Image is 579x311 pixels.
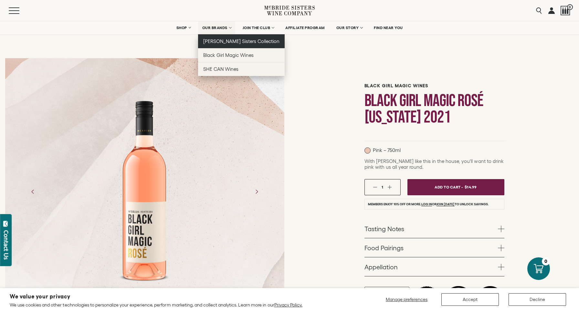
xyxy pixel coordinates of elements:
a: FIND NEAR YOU [370,21,407,34]
button: Mobile Menu Trigger [9,7,32,14]
a: Food Pairings [364,238,504,257]
span: $14.99 [465,182,477,192]
p: We use cookies and other technologies to personalize your experience, perform marketing, and coll... [10,302,302,308]
span: SHOP [176,26,187,30]
a: Log in [421,202,432,206]
div: 0 [542,257,550,265]
button: Manage preferences [382,293,432,306]
span: [PERSON_NAME] Sisters Collection [203,38,280,44]
a: Black Girl Magic Wines [198,48,285,62]
span: OUR BRANDS [202,26,227,30]
a: Tasting Notes [364,219,504,238]
button: Previous [25,183,41,200]
button: Next [248,183,265,200]
a: [PERSON_NAME] Sisters Collection [198,34,285,48]
a: JOIN THE CLUB [238,21,278,34]
span: With [PERSON_NAME] like this in the house, you’ll want to drink pink with us all year round. [364,158,504,170]
button: Add To Cart - $14.99 [407,179,504,195]
span: 1 [382,185,383,189]
a: Privacy Policy. [274,302,302,307]
span: SHE CAN Wines [203,66,238,72]
span: JOIN THE CLUB [243,26,270,30]
a: Appellation [364,257,504,276]
span: 0 [567,4,573,10]
a: OUR STORY [332,21,367,34]
a: join [DATE] [437,202,454,206]
span: Black Girl Magic Wines [203,52,254,58]
a: OUR BRANDS [198,21,235,34]
span: FIND NEAR YOU [374,26,403,30]
a: SHE CAN Wines [198,62,285,76]
a: SHOP [172,21,195,34]
span: Add To Cart - [435,182,463,192]
span: AFFILIATE PROGRAM [285,26,325,30]
h6: Black Girl Magic Wines [364,83,504,89]
button: Decline [509,293,566,306]
div: Contact Us [3,230,9,260]
p: Pink – 750ml [364,147,401,154]
button: Accept [441,293,499,306]
h2: We value your privacy [10,294,302,299]
h1: Black Girl Magic Rosé [US_STATE] 2021 [364,92,504,125]
span: Manage preferences [386,297,427,302]
a: AFFILIATE PROGRAM [281,21,329,34]
li: Members enjoy 10% off or more. or to unlock savings. [364,199,504,209]
span: OUR STORY [336,26,359,30]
